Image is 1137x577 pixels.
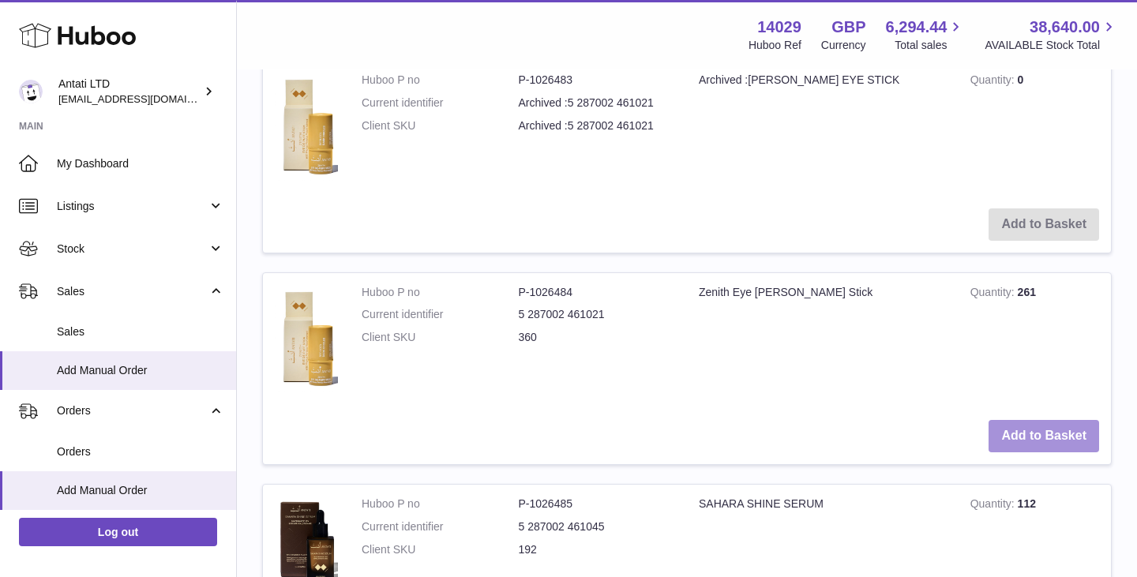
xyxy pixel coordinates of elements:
[57,483,224,498] span: Add Manual Order
[362,307,519,322] dt: Current identifier
[362,519,519,534] dt: Current identifier
[959,61,1111,197] td: 0
[1030,17,1100,38] span: 38,640.00
[985,38,1118,53] span: AVAILABLE Stock Total
[831,17,865,38] strong: GBP
[58,92,232,105] span: [EMAIL_ADDRESS][DOMAIN_NAME]
[519,519,676,534] dd: 5 287002 461045
[970,73,1018,90] strong: Quantity
[519,285,676,300] dd: P-1026484
[985,17,1118,53] a: 38,640.00 AVAILABLE Stock Total
[362,73,519,88] dt: Huboo P no
[886,17,947,38] span: 6,294.44
[519,496,676,511] dd: P-1026485
[57,156,224,171] span: My Dashboard
[519,307,676,322] dd: 5 287002 461021
[687,61,959,197] td: Archived :[PERSON_NAME] EYE STICK
[362,285,519,300] dt: Huboo P no
[57,444,224,459] span: Orders
[275,73,338,181] img: Archived :DE-PUFFER EYE STICK
[57,403,208,418] span: Orders
[886,17,966,53] a: 6,294.44 Total sales
[519,330,676,345] dd: 360
[959,273,1111,409] td: 261
[57,324,224,339] span: Sales
[970,497,1018,514] strong: Quantity
[687,273,959,409] td: Zenith Eye [PERSON_NAME] Stick
[362,496,519,511] dt: Huboo P no
[19,80,43,103] img: toufic@antatiskin.com
[57,242,208,257] span: Stock
[757,17,801,38] strong: 14029
[519,118,676,133] dd: Archived :5 287002 461021
[519,542,676,557] dd: 192
[821,38,866,53] div: Currency
[362,118,519,133] dt: Client SKU
[519,73,676,88] dd: P-1026483
[57,284,208,299] span: Sales
[275,285,338,393] img: Zenith Eye De-Puffer Stick
[57,199,208,214] span: Listings
[895,38,965,53] span: Total sales
[362,330,519,345] dt: Client SKU
[519,96,676,111] dd: Archived :5 287002 461021
[57,363,224,378] span: Add Manual Order
[989,420,1099,452] button: Add to Basket
[970,286,1018,302] strong: Quantity
[362,96,519,111] dt: Current identifier
[362,542,519,557] dt: Client SKU
[19,518,217,546] a: Log out
[58,77,201,107] div: Antati LTD
[749,38,801,53] div: Huboo Ref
